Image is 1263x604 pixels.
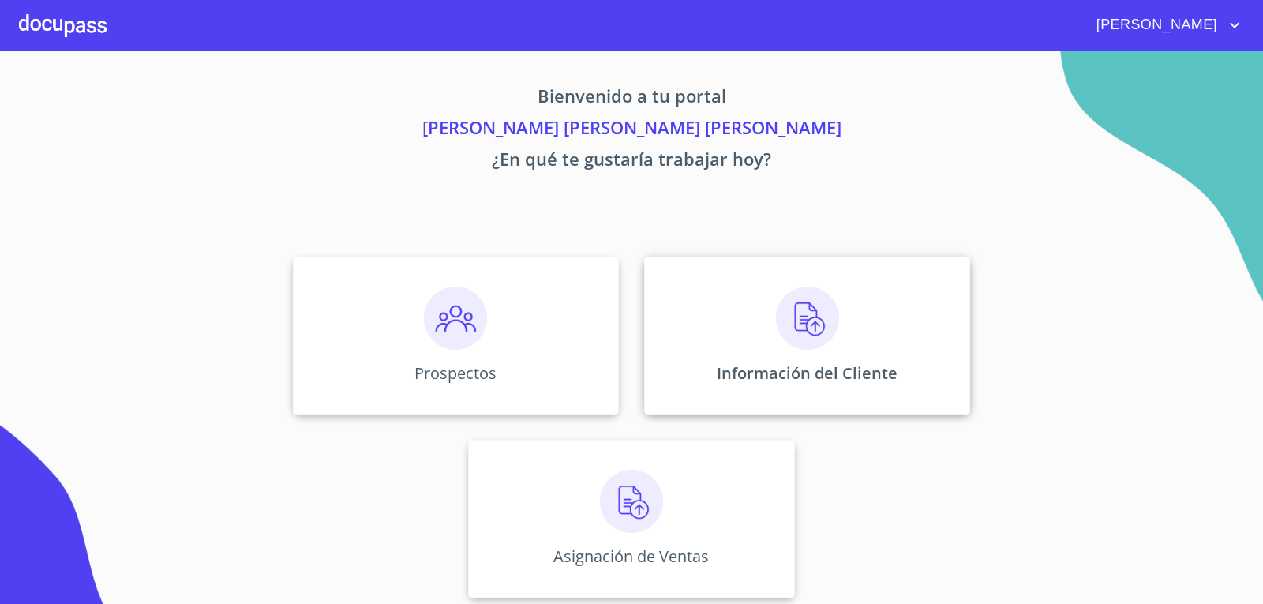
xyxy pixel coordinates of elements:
[553,546,709,567] p: Asignación de Ventas
[145,114,1118,146] p: [PERSON_NAME] [PERSON_NAME] [PERSON_NAME]
[424,287,487,350] img: prospectos.png
[145,146,1118,178] p: ¿En qué te gustaría trabajar hoy?
[600,470,663,533] img: carga.png
[717,362,898,384] p: Información del Cliente
[1085,13,1225,38] span: [PERSON_NAME]
[1085,13,1244,38] button: account of current user
[414,362,497,384] p: Prospectos
[145,83,1118,114] p: Bienvenido a tu portal
[776,287,839,350] img: carga.png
